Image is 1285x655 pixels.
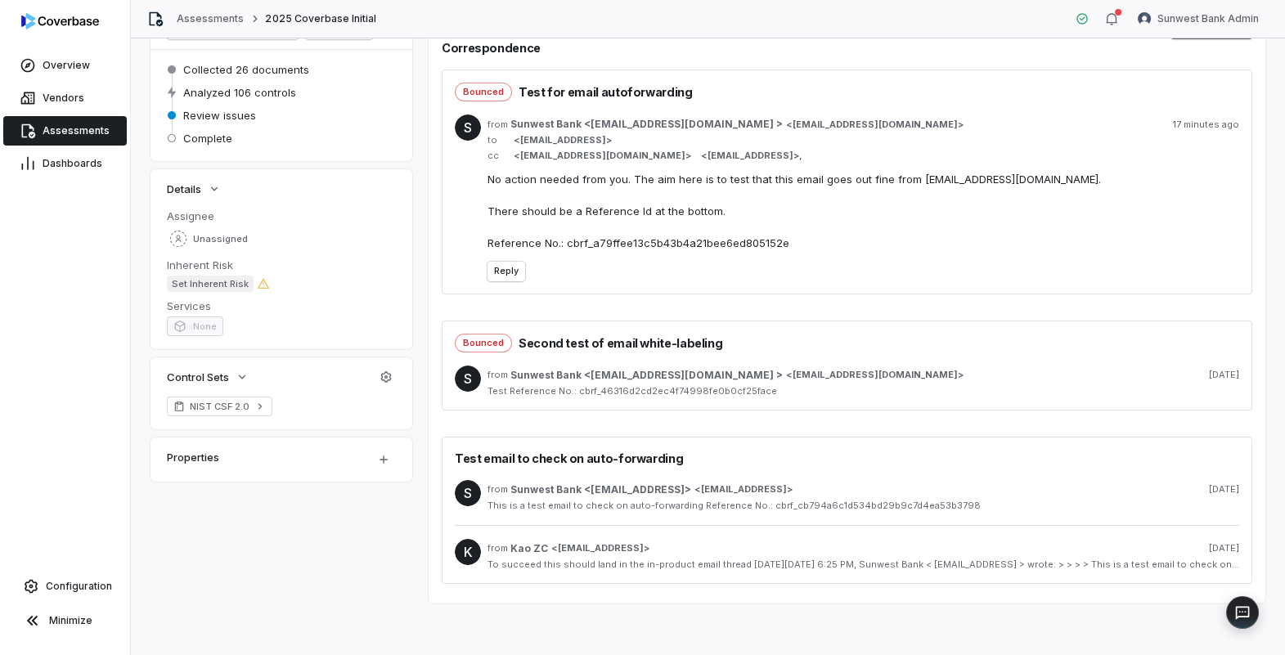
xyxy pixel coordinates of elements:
span: Test email to check on auto-forwarding [455,450,683,467]
span: NIST CSF 2.0 [190,400,249,413]
span: < [551,542,558,554]
span: Sunwest Bank Admin [1157,12,1259,25]
span: Bounced [463,337,504,349]
span: from [487,542,504,554]
span: Sunwest Bank <[EMAIL_ADDRESS][DOMAIN_NAME] > [510,369,783,382]
span: Details [167,182,201,196]
span: > [510,134,612,146]
span: > [510,118,964,131]
span: K [455,539,481,565]
span: Test for email autoforwarding [519,83,693,101]
img: Sunwest Bank Admin avatar [1138,12,1151,25]
span: [EMAIL_ADDRESS] [701,483,787,496]
span: Review issues [183,108,256,123]
button: Control Sets [162,362,254,392]
span: S [455,480,481,506]
span: [DATE] [1209,483,1239,496]
span: [EMAIL_ADDRESS][DOMAIN_NAME] [520,150,685,162]
span: < [701,150,708,162]
div: This is a test email to check on auto-forwarding Reference No.: cbrf_cb794a6c1d534bd29b9c7d4ea53b... [487,500,1239,512]
span: Overview [43,59,90,72]
span: [EMAIL_ADDRESS] [558,542,644,554]
span: Analyzed 106 controls [183,85,296,100]
div: No action needed from you. The aim here is to test that this email goes out fine from [EMAIL_ADDR... [487,172,1239,252]
span: > [510,542,649,555]
a: Vendors [3,83,127,113]
span: [DATE] [1209,369,1239,381]
h2: Correspondence [442,39,1252,56]
button: Minimize [7,604,124,637]
span: Second test of email white-labeling [519,334,722,352]
span: Set Inherent Risk [167,276,254,292]
span: Control Sets [167,370,229,384]
dt: Inherent Risk [167,258,396,272]
span: S [455,114,481,141]
span: < [514,134,520,146]
span: < [694,483,701,496]
span: > [510,369,964,382]
span: from [487,119,504,131]
span: from [487,483,504,496]
span: Collected 26 documents [183,62,309,77]
span: Dashboards [43,157,102,170]
span: Unassigned [193,233,248,245]
div: Test Reference No.: cbrf_46316d2cd2ec4f74998fe0b0cf25face [487,385,1239,397]
span: cc [487,150,504,162]
img: logo-D7KZi-bG.svg [21,13,99,29]
button: Details [162,174,226,204]
span: Sunwest Bank <[EMAIL_ADDRESS]> [510,483,691,496]
dt: Assignee [167,209,396,223]
span: from [487,369,504,381]
span: [EMAIL_ADDRESS][DOMAIN_NAME] [793,119,958,131]
a: Assessments [177,12,244,25]
button: Sunwest Bank Admin avatarSunwest Bank Admin [1128,7,1269,31]
span: to [487,134,504,146]
span: < [514,150,520,162]
button: Reply [487,262,525,281]
span: > [510,483,793,496]
span: S [455,366,481,392]
span: Bounced [463,86,504,98]
a: Configuration [7,572,124,601]
dt: Services [167,298,396,313]
a: Assessments [3,116,127,146]
span: > , [698,150,802,162]
span: [EMAIL_ADDRESS] [520,134,606,146]
span: > [510,150,691,162]
a: NIST CSF 2.0 [167,397,272,416]
span: < [786,369,793,381]
span: Vendors [43,92,84,105]
span: Sunwest Bank <[EMAIL_ADDRESS][DOMAIN_NAME] > [510,118,783,131]
a: Overview [3,51,127,80]
div: To succeed this should land in the in-product email thread [DATE][DATE] 6:25 PM, Sunwest Bank < [... [487,559,1239,571]
a: Dashboards [3,149,127,178]
span: Minimize [49,614,92,627]
span: Kao ZC [510,542,548,555]
span: 17 minutes ago [1173,119,1239,131]
span: Configuration [46,580,112,593]
span: [DATE] [1209,542,1239,554]
span: < [786,119,793,131]
span: Complete [183,131,232,146]
span: Assessments [43,124,110,137]
span: [EMAIL_ADDRESS] [708,150,793,162]
span: [EMAIL_ADDRESS][DOMAIN_NAME] [793,369,958,381]
span: 2025 Coverbase Initial [265,12,376,25]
